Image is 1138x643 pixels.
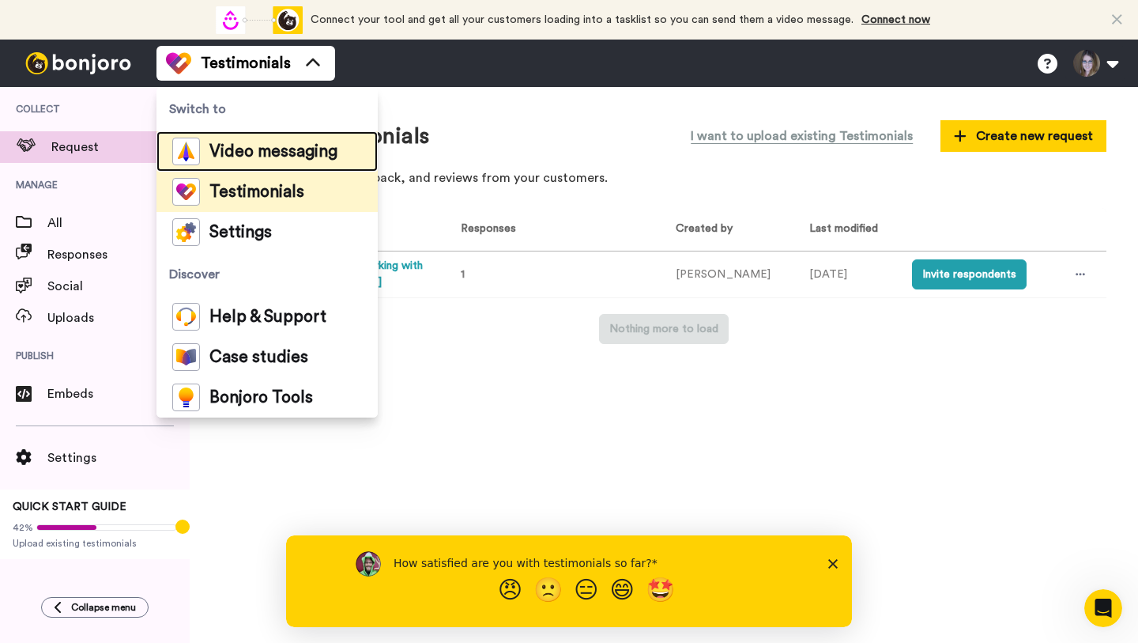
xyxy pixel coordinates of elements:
span: Request [51,138,190,157]
img: settings-colored.svg [172,218,200,246]
button: I want to upload existing Testimonials [679,119,925,153]
span: I want to upload existing Testimonials [691,127,913,146]
div: animation [216,6,303,34]
a: Bonjoro Tools [156,377,378,418]
a: Connect now [861,14,930,25]
button: Create new request [940,120,1106,152]
span: Bonjoro Tools [209,390,313,406]
h1: Request testimonials [221,124,429,149]
img: tm-color.svg [166,51,191,76]
a: Settings [156,212,378,252]
span: All [47,214,190,233]
a: Help & Support [156,297,378,337]
span: 1 [461,269,465,280]
th: Last modified [797,208,900,252]
span: Testimonials [201,52,291,74]
img: help-and-support-colored.svg [172,303,200,331]
span: Social [47,277,190,296]
span: Video messaging [209,144,337,160]
td: [PERSON_NAME] [664,252,797,298]
th: Created by [664,208,797,252]
span: Discover [156,252,378,297]
span: Help & Support [209,309,326,325]
a: Case studies [156,337,378,377]
span: Settings [47,448,190,467]
span: Responses [47,245,190,264]
iframe: Survey by Grant from Bonjoro [286,535,852,627]
span: Settings [209,225,272,240]
span: 42% [13,521,33,534]
img: case-study-colored.svg [172,343,200,371]
span: Upload existing testimonials [13,537,177,550]
img: vm-color.svg [172,138,200,165]
span: Embeds [47,384,190,403]
span: Collapse menu [71,601,136,614]
button: Collapse menu [41,597,149,618]
div: Tooltip anchor [175,520,190,534]
span: Responses [454,223,516,234]
img: tm-color.svg [172,178,200,206]
td: [DATE] [797,252,900,298]
span: Case studies [209,350,308,365]
span: Create new request [954,127,1093,146]
button: Nothing more to load [599,314,729,344]
span: Connect your tool and get all your customers loading into a tasklist so you can send them a video... [311,14,853,25]
span: Testimonials [209,184,304,200]
button: Invite respondents [912,259,1027,289]
a: Video messaging [156,131,378,172]
a: Testimonials [156,172,378,212]
span: QUICK START GUIDE [13,501,126,513]
p: Gather testimonials, feedback, and reviews from your customers. [221,169,1106,187]
span: Uploads [47,308,190,327]
iframe: Intercom live chat [1084,589,1122,627]
img: bj-logo-header-white.svg [19,52,138,74]
span: Switch to [156,87,378,131]
img: bj-tools-colored.svg [172,384,200,411]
